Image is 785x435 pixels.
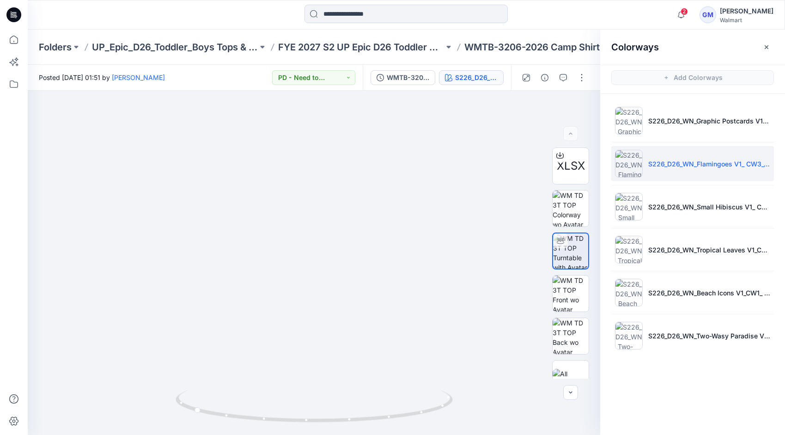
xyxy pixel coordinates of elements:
div: Walmart [720,17,773,24]
img: S226_D26_WN_Two-Wasy Paradise V1_CW3_Blue Cove [615,322,643,349]
a: [PERSON_NAME] [112,74,165,81]
p: S226_D26_WN_Small Hibiscus V1_ CW3_Brilliant Red_Vivid White [648,202,770,212]
img: eyJhbGciOiJIUzI1NiIsImtpZCI6IjAiLCJzbHQiOiJzZXMiLCJ0eXAiOiJKV1QifQ.eyJkYXRhIjp7InR5cGUiOiJzdG9yYW... [71,74,557,435]
p: S226_D26_WN_Flamingoes V1_ CW3_Cabana Blue [648,159,770,169]
div: S226_D26_WN_Flamingoes V1_ CW3_Cabana Blue [455,73,498,83]
div: [PERSON_NAME] [720,6,773,17]
img: WM TD 3T TOP Colorway wo Avatar [553,190,589,227]
p: S226_D26_WN_Two-Wasy Paradise V1_CW3_Blue Cove [648,331,770,341]
img: S226_D26_WN_Small Hibiscus V1_ CW3_Brilliant Red_Vivid White [615,193,643,221]
img: S226_D26_WN_Beach Icons V1_CW1_ Silver Birch_Orange Sunset 1 [615,279,643,306]
a: UP_Epic_D26_Toddler_Boys Tops & Bottoms [92,41,258,54]
button: S226_D26_WN_Flamingoes V1_ CW3_Cabana Blue [439,70,504,85]
span: 2 [681,8,688,15]
h2: Colorways [611,42,659,53]
img: S226_D26_WN_Tropical Leaves V1_CW1_Black Soot_Old Ivory Cream_12.62IN [615,236,643,263]
img: S226_D26_WN_Graphic Postcards V1_ CW1_Aqua Pearl_8.4IN [615,107,643,135]
img: WM TD 3T TOP Turntable with Avatar [553,233,588,269]
span: XLSX [557,158,585,174]
img: WM TD 3T TOP Front wo Avatar [553,276,589,312]
div: GM [700,6,716,23]
p: S226_D26_WN_Graphic Postcards V1_ CW1_Aqua Pearl_8.4IN [648,116,770,126]
img: S226_D26_WN_Flamingoes V1_ CW3_Cabana Blue [615,150,643,178]
a: Folders [39,41,72,54]
p: S226_D26_WN_Beach Icons V1_CW1_ Silver Birch_Orange Sunset 1 [648,288,770,298]
p: S226_D26_WN_Tropical Leaves V1_CW1_Black Soot_Old Ivory Cream_12.62IN [648,245,770,255]
img: WM TD 3T TOP Back wo Avatar [553,318,589,354]
p: WMTB-3206-2026 Camp Shirt [464,41,600,54]
div: WMTB-3206-2026 Camp Shirt_Full Colorway [387,73,429,83]
span: Posted [DATE] 01:51 by [39,73,165,82]
button: WMTB-3206-2026 Camp Shirt_Full Colorway [371,70,435,85]
button: Details [537,70,552,85]
a: FYE 2027 S2 UP Epic D26 Toddler Boy Tops & Bottoms [278,41,444,54]
img: All colorways [553,369,589,388]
